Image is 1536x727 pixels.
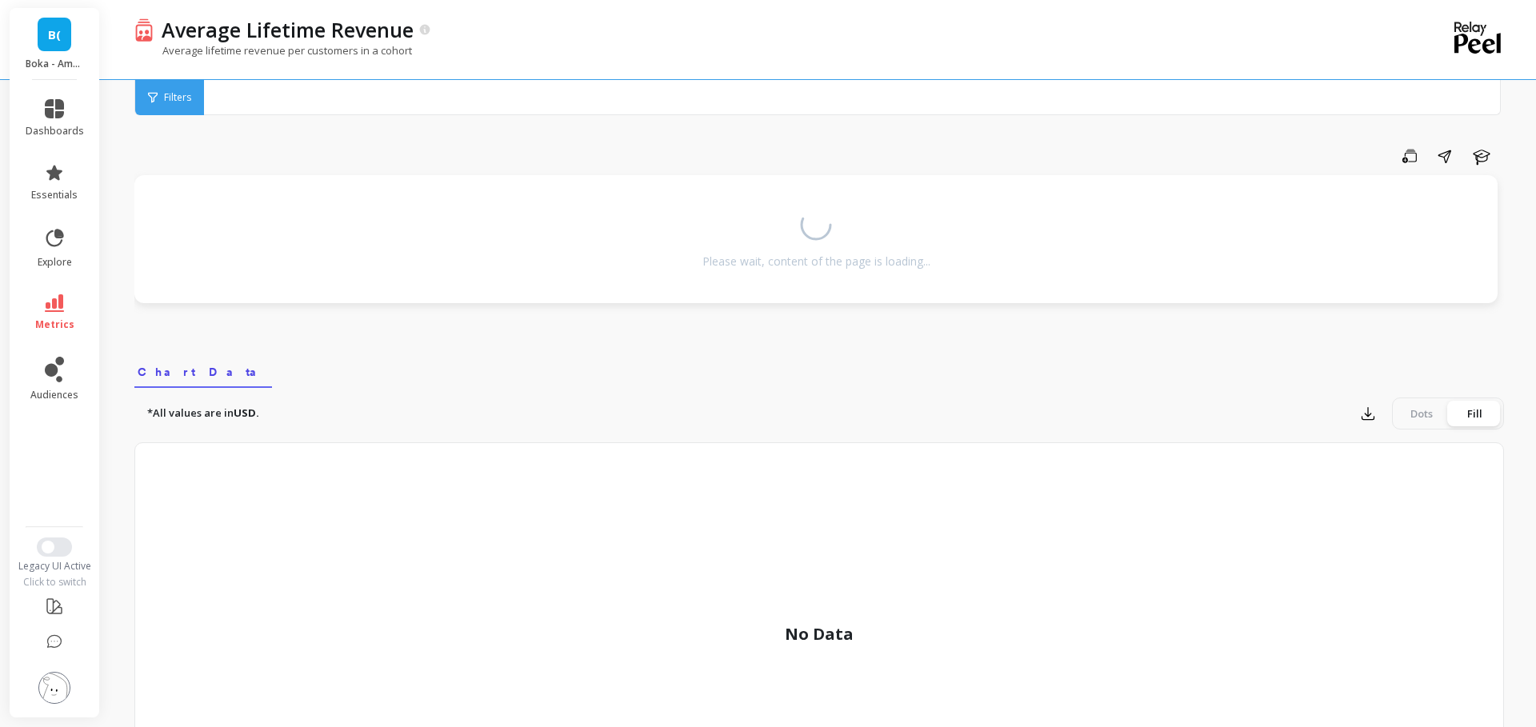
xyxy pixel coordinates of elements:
[1395,401,1448,426] div: Dots
[38,256,72,269] span: explore
[164,91,191,104] span: Filters
[26,58,84,70] p: Boka - Amazon (Essor)
[134,351,1504,388] nav: Tabs
[234,405,259,420] strong: USD.
[48,26,61,44] span: B(
[138,364,269,380] span: Chart Data
[147,405,259,421] p: *All values are in
[134,43,412,58] p: Average lifetime revenue per customers in a cohort
[785,623,854,645] p: No Data
[37,537,72,557] button: Switch to New UI
[31,189,78,202] span: essentials
[702,254,930,270] div: Please wait, content of the page is loading...
[38,672,70,704] img: profile picture
[162,16,414,43] p: Average Lifetime Revenue
[10,576,100,589] div: Click to switch
[1448,401,1501,426] div: Fill
[30,389,78,401] span: audiences
[134,18,154,41] img: header icon
[26,125,84,138] span: dashboards
[35,318,74,331] span: metrics
[10,560,100,573] div: Legacy UI Active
